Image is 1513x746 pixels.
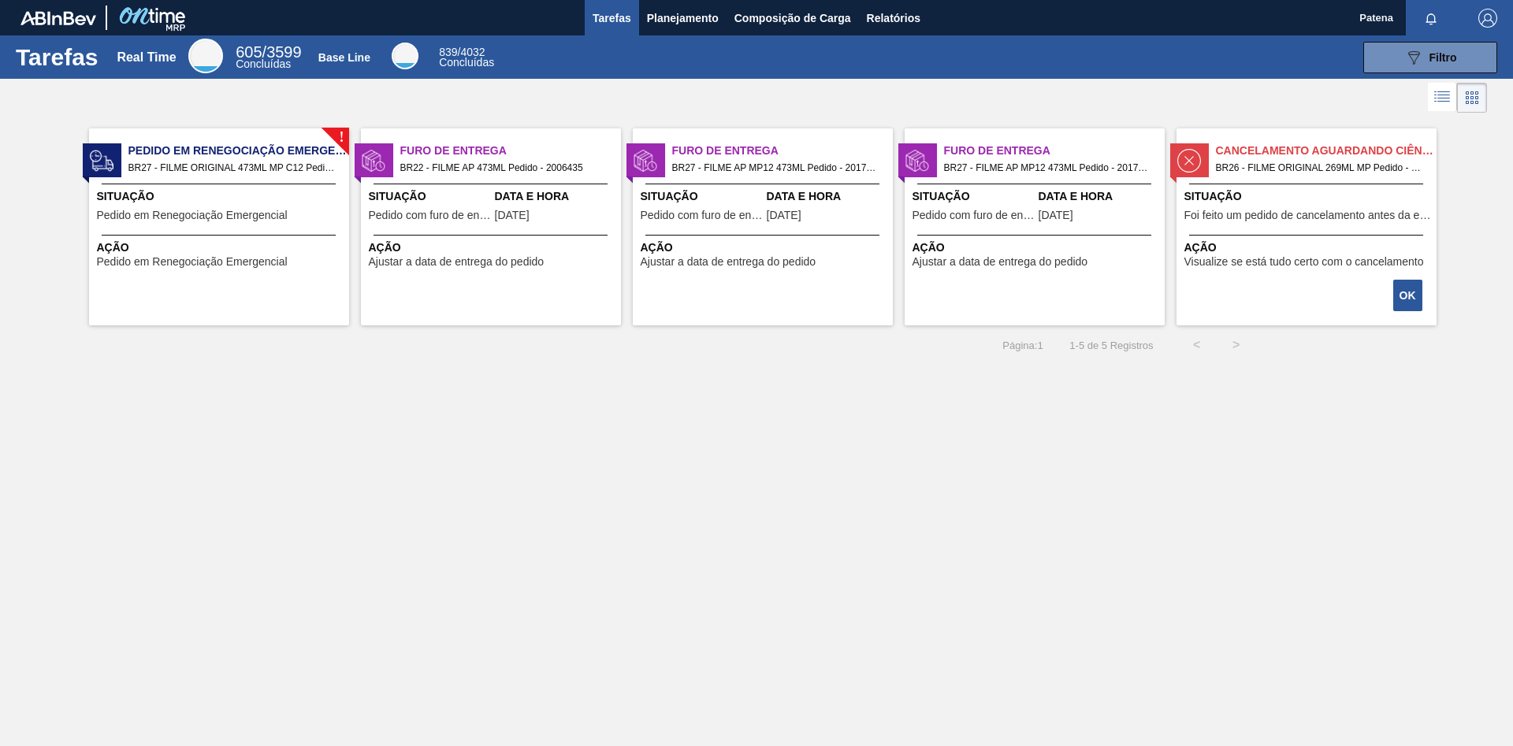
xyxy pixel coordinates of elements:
span: Ação [641,239,889,256]
img: status [634,149,657,173]
div: Base Line [318,51,370,64]
span: Relatórios [867,9,920,28]
span: Furo de Entrega [400,143,621,159]
span: Pedido em Renegociação Emergencial [128,143,349,159]
span: Concluídas [439,56,494,69]
span: Situação [641,188,763,205]
span: Planejamento [647,9,719,28]
span: Ajustar a data de entrega do pedido [641,256,816,268]
div: Base Line [439,47,494,68]
button: > [1217,325,1256,365]
span: BR27 - FILME AP MP12 473ML Pedido - 2017095 [944,159,1152,176]
span: BR27 - FILME ORIGINAL 473ML MP C12 Pedido - 2021552 [128,159,336,176]
span: Pedido em Renegociação Emergencial [97,210,288,221]
span: Furo de Entrega [672,143,893,159]
span: Visualize se está tudo certo com o cancelamento [1184,256,1424,268]
span: Pedido com furo de entrega [369,210,491,221]
img: Logout [1478,9,1497,28]
span: Data e Hora [767,188,889,205]
span: Ação [913,239,1161,256]
span: 23/09/2025, [767,210,801,221]
span: Pedido em Renegociação Emergencial [97,256,288,268]
span: ! [339,132,344,143]
span: Ação [1184,239,1433,256]
div: Real Time [236,46,301,69]
button: Notificações [1406,7,1456,29]
span: Composição de Carga [734,9,851,28]
span: Ajustar a data de entrega do pedido [369,256,545,268]
div: Base Line [392,43,418,69]
h1: Tarefas [16,48,99,66]
span: Filtro [1429,51,1457,64]
span: 23/09/2025, [495,210,530,221]
button: OK [1393,280,1422,311]
div: Visão em Lista [1428,83,1457,113]
span: Página : 1 [1002,340,1043,351]
span: Situação [913,188,1035,205]
span: / 3599 [236,43,301,61]
span: Furo de Entrega [944,143,1165,159]
button: Filtro [1363,42,1497,73]
button: < [1177,325,1217,365]
span: Cancelamento aguardando ciência [1216,143,1437,159]
span: Pedido com furo de entrega [641,210,763,221]
span: 605 [236,43,262,61]
img: status [1177,149,1201,173]
span: BR27 - FILME AP MP12 473ML Pedido - 2017093 [672,159,880,176]
span: Data e Hora [1039,188,1161,205]
div: Real Time [188,39,223,73]
span: Situação [369,188,491,205]
span: Tarefas [593,9,631,28]
span: Data e Hora [495,188,617,205]
span: Ajustar a data de entrega do pedido [913,256,1088,268]
span: Situação [1184,188,1433,205]
span: 1 - 5 de 5 Registros [1067,340,1154,351]
span: Concluídas [236,58,291,70]
span: Ação [369,239,617,256]
span: Pedido com furo de entrega [913,210,1035,221]
img: status [905,149,929,173]
span: Situação [97,188,345,205]
div: Real Time [117,50,176,65]
span: / 4032 [439,46,485,58]
span: Foi feito um pedido de cancelamento antes da etapa de aguardando faturamento [1184,210,1433,221]
span: BR26 - FILME ORIGINAL 269ML MP Pedido - 2037163 [1216,159,1424,176]
div: Completar tarefa: 30173966 [1395,278,1424,313]
span: BR22 - FILME AP 473ML Pedido - 2006435 [400,159,608,176]
img: status [90,149,113,173]
div: Visão em Cards [1457,83,1487,113]
img: TNhmsLtSVTkK8tSr43FrP2fwEKptu5GPRR3wAAAABJRU5ErkJggg== [20,11,96,25]
span: 23/09/2025, [1039,210,1073,221]
span: Ação [97,239,345,256]
span: 839 [439,46,457,58]
img: status [362,149,385,173]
